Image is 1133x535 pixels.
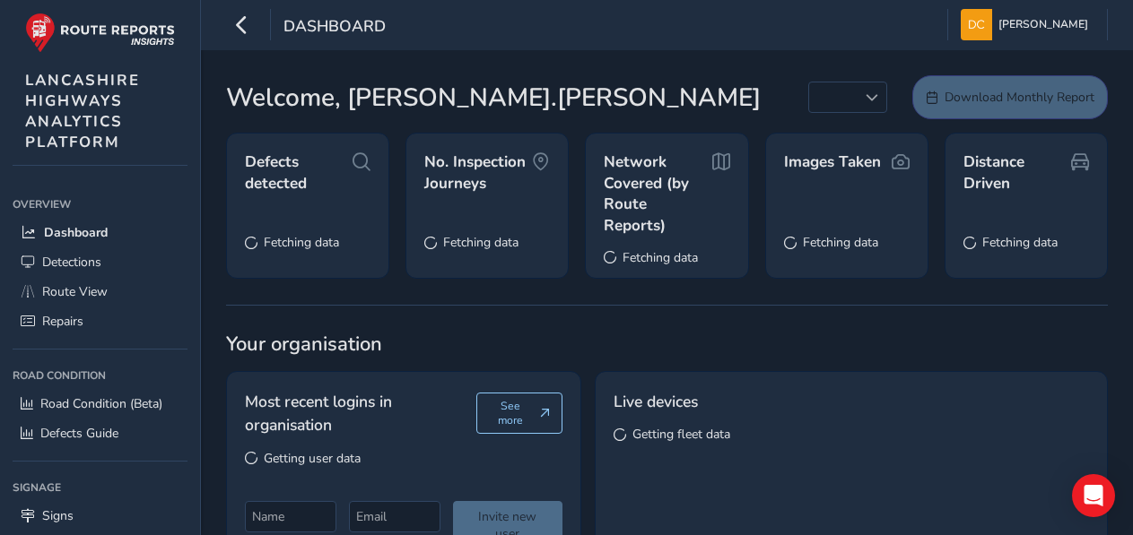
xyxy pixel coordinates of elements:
[283,15,386,40] span: Dashboard
[13,362,187,389] div: Road Condition
[13,389,187,419] a: Road Condition (Beta)
[803,234,878,251] span: Fetching data
[1072,474,1115,517] div: Open Intercom Messenger
[245,390,476,437] span: Most recent logins in organisation
[623,249,698,266] span: Fetching data
[982,234,1058,251] span: Fetching data
[40,425,118,442] span: Defects Guide
[245,501,336,532] input: Name
[998,9,1088,40] span: [PERSON_NAME]
[42,254,101,271] span: Detections
[13,474,187,501] div: Signage
[349,501,440,532] input: Email
[961,9,1094,40] button: [PERSON_NAME]
[13,191,187,218] div: Overview
[25,13,175,53] img: rr logo
[226,79,761,116] span: Welcome, [PERSON_NAME].[PERSON_NAME]
[476,393,562,434] button: See more
[632,426,730,443] span: Getting fleet data
[784,151,881,173] span: Images Taken
[226,331,1108,358] span: Your organisation
[42,507,74,524] span: Signs
[264,234,339,251] span: Fetching data
[245,151,353,194] span: Defects detected
[42,283,108,300] span: Route View
[264,450,361,467] span: Getting user data
[424,151,532,194] span: No. Inspection Journeys
[44,224,108,241] span: Dashboard
[963,151,1071,194] span: Distance Driven
[614,390,698,413] span: Live devices
[13,501,187,531] a: Signs
[13,419,187,448] a: Defects Guide
[13,277,187,306] a: Route View
[443,234,519,251] span: Fetching data
[40,395,162,412] span: Road Condition (Beta)
[13,218,187,247] a: Dashboard
[42,313,83,330] span: Repairs
[13,247,187,277] a: Detections
[488,399,533,427] span: See more
[25,70,140,152] span: LANCASHIRE HIGHWAYS ANALYTICS PLATFORM
[13,306,187,336] a: Repairs
[961,9,992,40] img: diamond-layout
[604,151,711,237] span: Network Covered (by Route Reports)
